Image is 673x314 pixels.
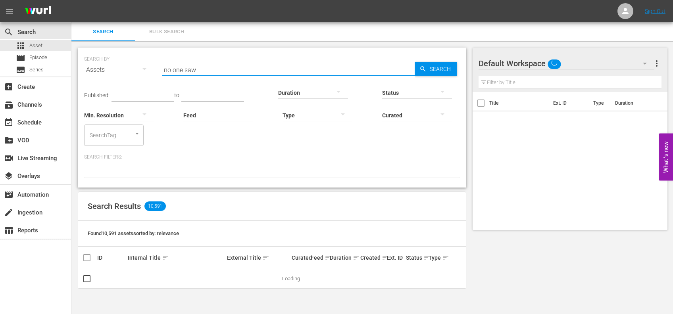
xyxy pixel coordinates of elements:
[76,27,130,36] span: Search
[16,41,25,50] span: Asset
[133,130,141,138] button: Open
[588,92,610,114] th: Type
[360,253,385,262] div: Created
[4,27,13,37] span: Search
[4,82,13,92] span: Create
[4,100,13,109] span: Channels
[84,59,154,81] div: Assets
[548,92,588,114] th: Ext. ID
[84,92,110,98] span: Published:
[16,53,25,63] span: Episode
[406,253,427,262] div: Status
[387,255,404,261] div: Ext. ID
[311,253,327,262] div: Feed
[227,253,289,262] div: External Title
[140,27,194,36] span: Bulk Search
[88,230,179,236] span: Found 10,591 assets sorted by: relevance
[97,255,125,261] div: ID
[4,190,13,199] span: Automation
[645,8,665,14] a: Sign Out
[442,254,449,261] span: sort
[4,208,13,217] span: Ingestion
[479,52,654,75] div: Default Workspace
[5,6,14,16] span: menu
[144,201,166,211] span: 10,591
[652,59,661,68] span: more_vert
[353,254,360,261] span: sort
[415,62,457,76] button: Search
[4,226,13,235] span: Reports
[29,66,44,74] span: Series
[29,42,42,50] span: Asset
[610,92,658,114] th: Duration
[262,254,269,261] span: sort
[19,2,57,21] img: ans4CAIJ8jUAAAAAAAAAAAAAAAAAAAAAAAAgQb4GAAAAAAAAAAAAAAAAAAAAAAAAJMjXAAAAAAAAAAAAAAAAAAAAAAAAgAT5G...
[4,118,13,127] span: Schedule
[489,92,548,114] th: Title
[652,54,661,73] button: more_vert
[330,253,358,262] div: Duration
[29,54,47,61] span: Episode
[4,136,13,145] span: VOD
[4,171,13,181] span: Overlays
[174,92,179,98] span: to
[4,153,13,163] span: Live Streaming
[282,276,304,281] span: Loading...
[128,253,225,262] div: Internal Title
[427,62,457,76] span: Search
[423,254,431,261] span: sort
[162,254,169,261] span: sort
[84,154,460,161] p: Search Filters:
[292,255,308,261] div: Curated
[382,254,389,261] span: sort
[88,201,141,211] span: Search Results
[16,65,25,75] span: Series
[429,253,441,262] div: Type
[325,254,332,261] span: sort
[659,134,673,181] button: Open Feedback Widget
